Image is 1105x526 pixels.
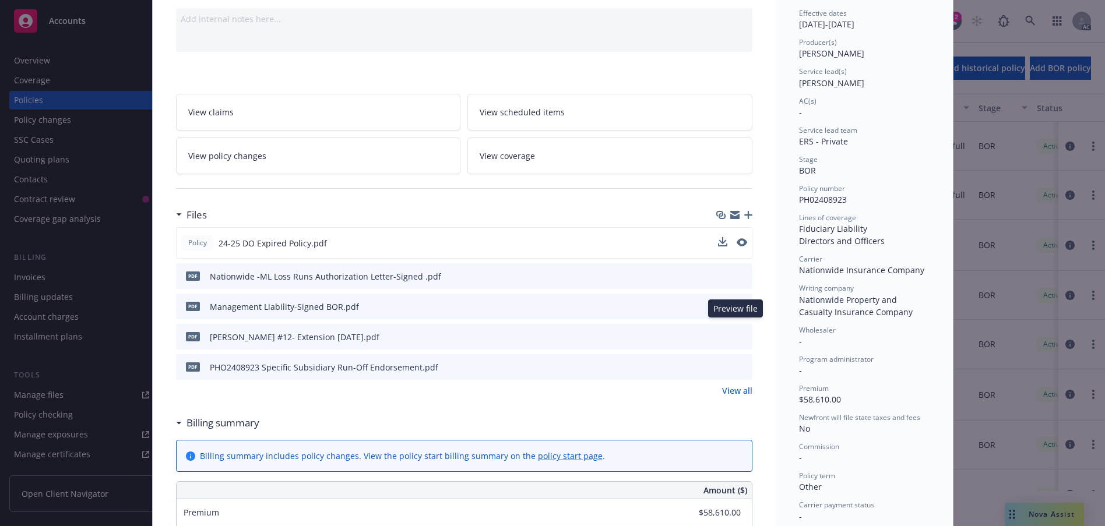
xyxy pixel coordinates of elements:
[799,383,829,393] span: Premium
[799,165,816,176] span: BOR
[799,481,822,492] span: Other
[480,150,535,162] span: View coverage
[184,507,219,518] span: Premium
[210,270,441,283] div: Nationwide -ML Loss Runs Authorization Letter-Signed .pdf
[799,423,810,434] span: No
[799,66,847,76] span: Service lead(s)
[799,412,920,422] span: Newfront will file state taxes and fees
[719,331,728,343] button: download file
[799,96,817,106] span: AC(s)
[799,223,930,235] div: Fiduciary Liability
[799,37,837,47] span: Producer(s)
[737,331,748,343] button: preview file
[799,154,818,164] span: Stage
[176,137,461,174] a: View policy changes
[799,136,848,147] span: ERS - Private
[799,125,857,135] span: Service lead team
[718,237,727,246] button: download file
[799,183,845,193] span: Policy number
[210,361,438,373] div: PHO2408923 Specific Subsidiary Run-Off Endorsement.pdf
[799,194,847,205] span: PH02408923
[719,270,728,283] button: download file
[186,332,200,341] span: pdf
[799,442,839,451] span: Commission
[186,415,259,430] h3: Billing summary
[186,302,200,310] span: pdf
[799,500,874,510] span: Carrier payment status
[799,294,913,317] span: Nationwide Property and Casualty Insurance Company
[467,94,752,130] a: View scheduled items
[672,504,748,521] input: 0.00
[188,150,266,162] span: View policy changes
[799,511,802,522] span: -
[188,106,234,118] span: View claims
[737,270,748,283] button: preview file
[176,207,207,223] div: Files
[176,94,461,130] a: View claims
[467,137,752,174] a: View coverage
[799,394,841,405] span: $58,610.00
[219,237,327,249] span: 24-25 DO Expired Policy.pdf
[538,450,603,461] a: policy start page
[737,361,748,373] button: preview file
[737,237,747,249] button: preview file
[799,48,864,59] span: [PERSON_NAME]
[799,264,924,276] span: Nationwide Insurance Company
[799,213,856,223] span: Lines of coverage
[210,301,359,313] div: Management Liability-Signed BOR.pdf
[181,13,748,25] div: Add internal notes here...
[799,77,864,89] span: [PERSON_NAME]
[799,336,802,347] span: -
[186,271,200,280] span: pdf
[799,365,802,376] span: -
[799,107,802,118] span: -
[799,471,835,481] span: Policy term
[186,207,207,223] h3: Files
[799,8,930,30] div: [DATE] - [DATE]
[737,238,747,246] button: preview file
[722,384,752,397] a: View all
[186,238,209,248] span: Policy
[210,331,379,343] div: [PERSON_NAME] #12- Extension [DATE].pdf
[799,8,847,18] span: Effective dates
[176,415,259,430] div: Billing summary
[719,361,728,373] button: download file
[799,325,836,335] span: Wholesaler
[480,106,565,118] span: View scheduled items
[703,484,747,496] span: Amount ($)
[799,283,854,293] span: Writing company
[799,254,822,264] span: Carrier
[799,354,874,364] span: Program administrator
[186,362,200,371] span: pdf
[718,237,727,249] button: download file
[799,452,802,463] span: -
[799,235,930,247] div: Directors and Officers
[200,450,605,462] div: Billing summary includes policy changes. View the policy start billing summary on the .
